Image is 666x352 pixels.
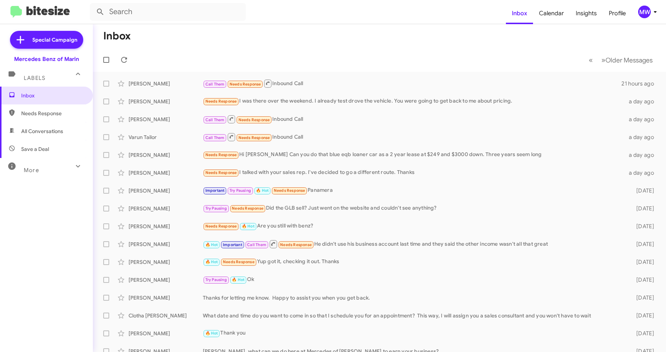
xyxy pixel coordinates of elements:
span: « [589,55,593,65]
div: Thank you [203,329,625,338]
span: Needs Response [230,82,261,87]
div: Are you still with benz? [203,222,625,230]
input: Search [90,3,246,21]
div: Panamera [203,186,625,195]
span: Try Pausing [230,188,251,193]
div: [DATE] [625,312,660,319]
div: I was there over the weekend. I already test drove the vehicle. You were going to get back to me ... [203,97,625,106]
span: 🔥 Hot [256,188,269,193]
div: [PERSON_NAME] [129,169,203,177]
div: [DATE] [625,223,660,230]
div: [PERSON_NAME] [129,98,203,105]
span: Save a Deal [21,145,49,153]
button: Previous [584,52,597,68]
div: a day ago [625,116,660,123]
div: a day ago [625,169,660,177]
span: Important [205,188,225,193]
span: 🔥 Hot [242,224,254,229]
a: Profile [603,3,632,24]
span: Labels [24,75,45,81]
span: Needs Response [232,206,263,211]
div: [PERSON_NAME] [129,276,203,284]
a: Inbox [506,3,533,24]
div: [PERSON_NAME] [129,205,203,212]
span: Try Pausing [205,277,227,282]
div: [PERSON_NAME] [129,187,203,194]
div: Mercedes Benz of Marin [14,55,79,63]
span: Needs Response [205,99,237,104]
span: Needs Response [21,110,84,117]
span: Special Campaign [32,36,77,43]
a: Calendar [533,3,570,24]
div: Did the GLB sell? Just went on the website and couldn't see anything? [203,204,625,213]
div: [DATE] [625,276,660,284]
div: a day ago [625,98,660,105]
span: Needs Response [205,152,237,157]
span: Call Them [247,242,266,247]
div: [PERSON_NAME] [129,330,203,337]
span: Needs Response [238,117,270,122]
nav: Page navigation example [585,52,657,68]
div: Inbound Call [203,79,621,88]
div: [PERSON_NAME] [129,240,203,248]
div: [PERSON_NAME] [129,116,203,123]
span: Try Pausing [205,206,227,211]
div: a day ago [625,133,660,141]
div: [DATE] [625,205,660,212]
span: Important [223,242,242,247]
div: Ok [203,275,625,284]
span: Needs Response [205,224,237,229]
span: Inbox [21,92,84,99]
span: 🔥 Hot [205,242,218,247]
span: Call Them [205,117,225,122]
div: [PERSON_NAME] [129,223,203,230]
span: » [601,55,605,65]
span: Needs Response [280,242,312,247]
div: MW [638,6,651,18]
div: [PERSON_NAME] [129,294,203,301]
div: Hi [PERSON_NAME] Can you do that blue eqb loaner car as a 2 year lease at $249 and $3000 down. Th... [203,151,625,159]
span: All Conversations [21,127,63,135]
div: 21 hours ago [621,80,660,87]
div: He didn't use his business account last time and they said the other income wasn't all that great [203,239,625,249]
button: MW [632,6,658,18]
div: [DATE] [625,330,660,337]
span: Older Messages [605,56,653,64]
span: 🔥 Hot [205,331,218,336]
div: [PERSON_NAME] [129,80,203,87]
div: [DATE] [625,258,660,266]
div: [PERSON_NAME] [129,151,203,159]
div: I talked with your sales rep. I've decided to go a different route. Thanks [203,168,625,177]
button: Next [597,52,657,68]
div: Yup got it, checking it out. Thanks [203,258,625,266]
span: Call Them [205,82,225,87]
div: [DATE] [625,294,660,301]
span: Needs Response [274,188,305,193]
span: Needs Response [205,170,237,175]
div: Thanks for letting me know. Happy to assist you when you get back. [203,294,625,301]
h1: Inbox [103,30,131,42]
div: [DATE] [625,187,660,194]
span: 🔥 Hot [205,259,218,264]
div: Clotha [PERSON_NAME] [129,312,203,319]
a: Insights [570,3,603,24]
span: More [24,167,39,174]
div: a day ago [625,151,660,159]
div: [DATE] [625,240,660,248]
div: Inbound Call [203,114,625,124]
div: What date and time do you want to come in so that I schedule you for an appointment? This way, I ... [203,312,625,319]
span: Call Them [205,135,225,140]
span: Needs Response [223,259,254,264]
span: 🔥 Hot [232,277,244,282]
span: Needs Response [238,135,270,140]
a: Special Campaign [10,31,83,49]
div: Varun Tailor [129,133,203,141]
div: Inbound Call [203,132,625,142]
div: [PERSON_NAME] [129,258,203,266]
